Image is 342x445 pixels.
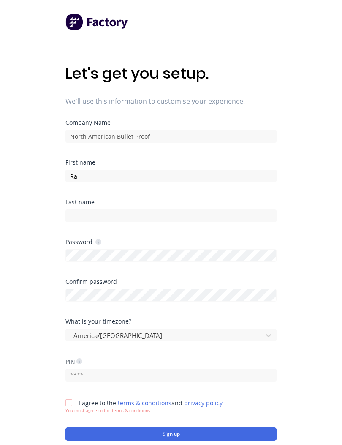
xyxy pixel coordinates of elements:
[79,399,223,407] span: I agree to the and
[65,319,277,324] div: What is your timezone?
[65,96,277,106] span: We'll use this information to customise your experience.
[65,199,277,205] div: Last name
[65,159,277,165] div: First name
[184,399,223,407] a: privacy policy
[65,14,129,30] img: Factory
[65,427,277,441] button: Sign up
[65,407,223,414] div: You must agree to the terms & conditions
[118,399,171,407] a: terms & conditions
[65,120,277,126] div: Company Name
[65,279,277,285] div: Confirm password
[65,357,82,365] div: PIN
[65,64,277,82] h1: Let's get you setup.
[65,238,101,246] div: Password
